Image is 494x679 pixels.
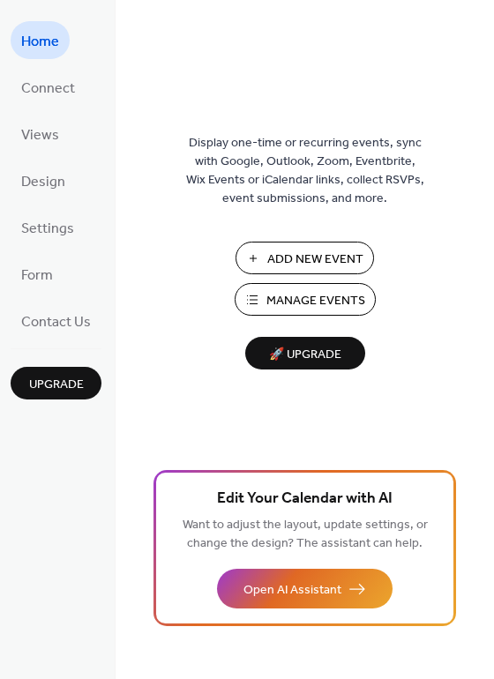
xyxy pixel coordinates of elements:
[11,302,101,339] a: Contact Us
[21,262,53,289] span: Form
[236,242,374,274] button: Add New Event
[11,115,70,153] a: Views
[217,487,393,511] span: Edit Your Calendar with AI
[11,367,101,399] button: Upgrade
[256,343,355,367] span: 🚀 Upgrade
[267,250,363,269] span: Add New Event
[21,122,59,149] span: Views
[11,21,70,59] a: Home
[11,255,64,293] a: Form
[21,168,65,196] span: Design
[11,68,86,106] a: Connect
[11,208,85,246] a: Settings
[183,513,428,556] span: Want to adjust the layout, update settings, or change the design? The assistant can help.
[186,134,424,208] span: Display one-time or recurring events, sync with Google, Outlook, Zoom, Eventbrite, Wix Events or ...
[21,75,75,102] span: Connect
[217,569,393,608] button: Open AI Assistant
[235,283,376,316] button: Manage Events
[243,581,341,600] span: Open AI Assistant
[266,292,365,310] span: Manage Events
[21,215,74,242] span: Settings
[21,28,59,56] span: Home
[29,376,84,394] span: Upgrade
[245,337,365,369] button: 🚀 Upgrade
[11,161,76,199] a: Design
[21,309,91,336] span: Contact Us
